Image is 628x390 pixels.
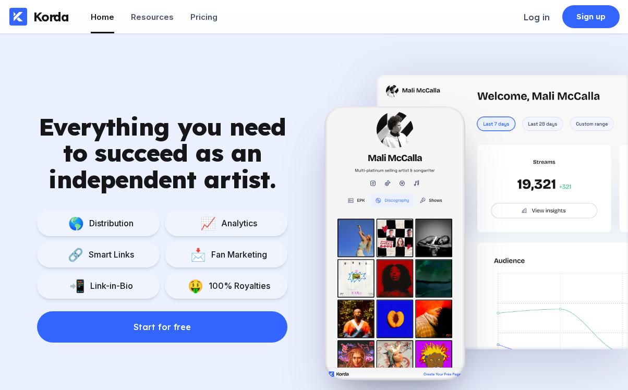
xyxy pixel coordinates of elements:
[203,281,270,291] div: 100% Royalties
[37,311,287,343] button: Start for free
[63,247,83,262] div: 🔗
[131,12,174,22] div: Resources
[64,278,85,294] div: 📲
[33,9,69,25] div: Korda
[83,249,134,260] div: Smart Links
[63,216,84,231] div: 🌎
[206,249,267,260] div: Fan Marketing
[185,247,206,262] div: 📩
[183,278,203,294] div: 🤑
[134,322,191,332] div: Start for free
[524,12,550,22] div: Log in
[195,216,216,231] div: 📈
[91,12,114,22] div: Home
[85,281,133,291] div: Link-in-Bio
[576,11,606,22] div: Sign up
[84,218,134,228] div: Distribution
[37,299,287,343] a: Start for free
[190,12,218,22] div: Pricing
[216,218,257,228] div: Analytics
[37,114,287,193] div: Everything you need to succeed as an independent artist.
[562,5,620,28] a: Sign up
